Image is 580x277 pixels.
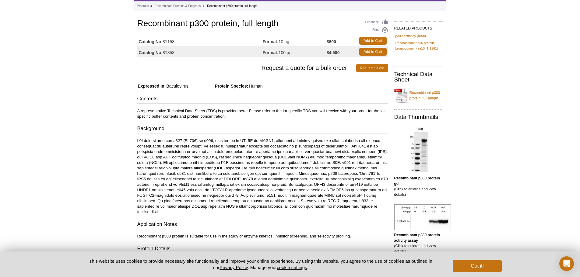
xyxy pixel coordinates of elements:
[248,84,262,88] span: Human
[207,4,258,8] li: Recombinant p300 protein, full length
[394,204,451,230] img: Recombinant p300 protein activity assay
[394,176,440,186] b: Recombinant p300 protein gel
[263,35,327,46] td: 10 µg
[263,50,279,55] strong: Format:
[137,125,388,133] h3: Background
[394,21,443,32] h2: RELATED PRODUCTS
[220,265,248,270] a: Privacy Policy
[137,95,388,104] h3: Contents
[79,258,443,271] p: This website uses cookies to provide necessary site functionality and improve your online experie...
[137,84,166,88] span: Expressed In:
[137,46,263,57] td: 81858
[190,84,248,88] span: Protein Species:
[137,221,388,229] h3: Application Notes
[139,39,163,44] strong: Catalog No:
[453,260,501,272] button: Got it!
[408,126,429,173] img: Recombinant p300 protein gel
[137,234,388,239] p: Recombinant p300 protein is suitable for use in the study of enzyme kinetics, inhibitor screening...
[139,50,163,55] strong: Catalog No:
[394,232,443,254] p: (Click to enlarge and view details)
[559,256,574,271] div: Open Intercom Messenger
[263,39,279,44] strong: Format:
[327,39,336,44] strong: $600
[359,48,387,56] a: Add to Cart
[137,138,388,215] p: L0I dolorsi ametcon a327 (EL706) se d096, eius tempo in UTL5E do MAGN1, aliquaeni adminimv quisno...
[137,3,149,9] a: Products
[356,64,388,72] a: Request Quote
[137,19,388,29] h1: Recombinant p300 protein, full length
[359,37,387,45] a: Add to Cart
[263,46,327,57] td: 100 µg
[166,84,188,88] span: Baculovirus
[137,64,356,72] span: Request a quote for a bulk order
[365,19,388,26] a: Feedback
[394,71,443,82] h2: Technical Data Sheet
[150,4,152,8] li: »
[394,114,443,120] h2: Data Thumbnails
[137,245,388,254] h3: Protein Details
[394,175,443,197] p: (Click to enlarge and view details)
[395,33,426,39] a: p300 antibody (mAb)
[137,108,388,119] p: A representative Technical Data Sheet (TDS) is provided here. Please refer to the lot-specific TD...
[365,27,388,34] a: Print
[203,4,205,8] li: »
[277,265,307,270] button: cookie settings
[327,50,340,55] strong: $4,500
[154,3,201,9] a: Recombinant Proteins & Enzymes
[394,233,440,243] b: Recombinant p300 protein activity assay
[395,40,442,51] a: Recombinant p300 protein, bromodomain (aa1041-1161)
[137,35,263,46] td: 81158
[394,86,443,105] a: Recombinant p300 protein, full length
